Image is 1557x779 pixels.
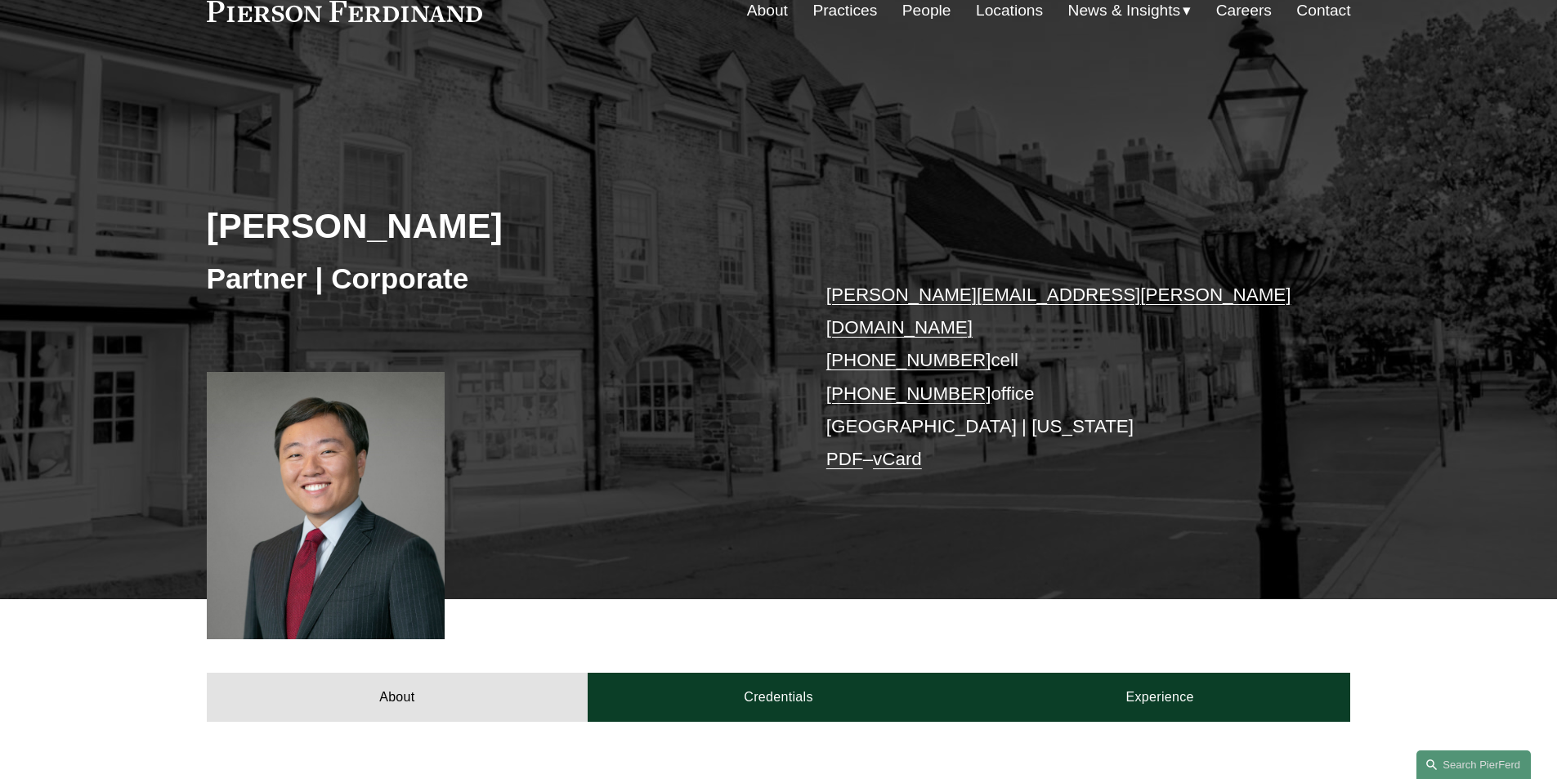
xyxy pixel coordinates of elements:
a: [PERSON_NAME][EMAIL_ADDRESS][PERSON_NAME][DOMAIN_NAME] [826,284,1291,338]
a: Credentials [588,673,969,722]
h2: [PERSON_NAME] [207,204,779,247]
a: PDF [826,449,863,469]
h3: Partner | Corporate [207,261,779,297]
a: [PHONE_NUMBER] [826,383,991,404]
a: Experience [969,673,1351,722]
a: About [207,673,588,722]
a: Search this site [1416,750,1531,779]
a: vCard [873,449,922,469]
p: cell office [GEOGRAPHIC_DATA] | [US_STATE] – [826,279,1303,477]
a: [PHONE_NUMBER] [826,350,991,370]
